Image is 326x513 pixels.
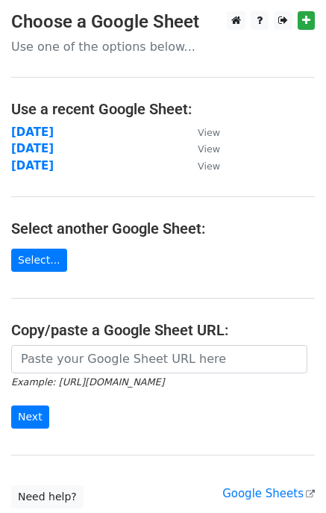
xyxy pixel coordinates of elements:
[251,441,326,513] iframe: Chat Widget
[11,405,49,429] input: Next
[222,487,315,500] a: Google Sheets
[11,159,54,172] a: [DATE]
[198,161,220,172] small: View
[11,142,54,155] a: [DATE]
[183,125,220,139] a: View
[11,321,315,339] h4: Copy/paste a Google Sheet URL:
[11,345,307,373] input: Paste your Google Sheet URL here
[11,376,164,388] small: Example: [URL][DOMAIN_NAME]
[11,11,315,33] h3: Choose a Google Sheet
[11,485,84,509] a: Need help?
[183,142,220,155] a: View
[198,143,220,155] small: View
[11,100,315,118] h4: Use a recent Google Sheet:
[11,249,67,272] a: Select...
[11,39,315,55] p: Use one of the options below...
[183,159,220,172] a: View
[198,127,220,138] small: View
[11,220,315,237] h4: Select another Google Sheet:
[11,125,54,139] a: [DATE]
